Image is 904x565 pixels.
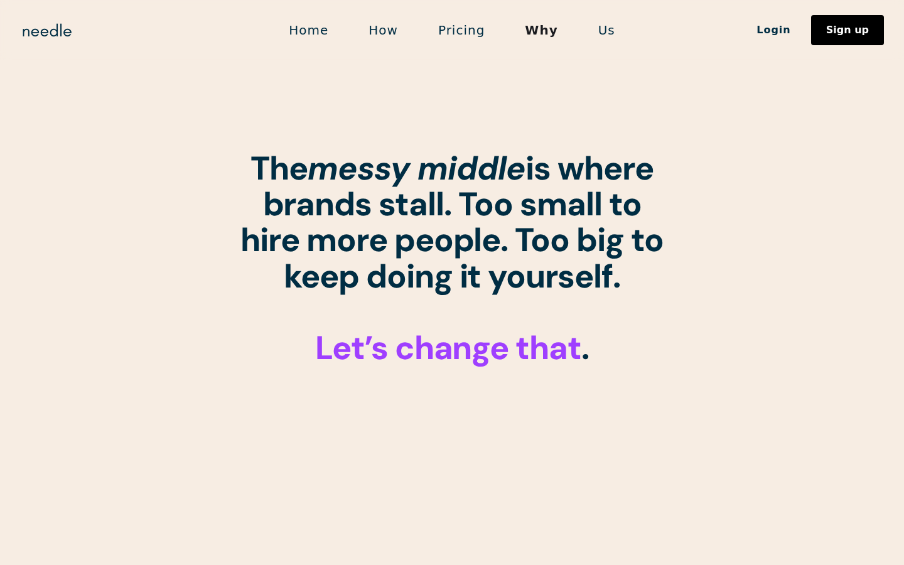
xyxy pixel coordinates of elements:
a: Sign up [811,15,884,45]
a: Pricing [418,17,505,43]
a: Login [736,19,811,41]
div: Sign up [826,25,869,35]
a: Why [505,17,578,43]
h1: . ‍ ‍ . [239,151,665,366]
em: messy middle [308,147,525,190]
a: How [348,17,418,43]
strong: The is where brands stall. Too small to hire more people. Too big to keep doing it yourself [240,147,664,298]
a: Us [578,17,635,43]
a: Home [269,17,348,43]
span: Let’s change that [315,326,581,369]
